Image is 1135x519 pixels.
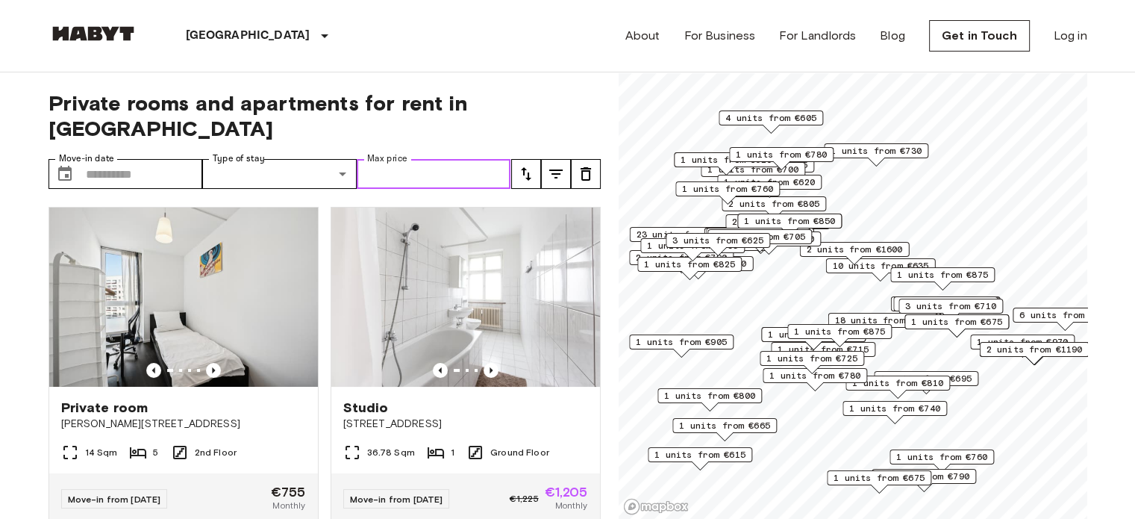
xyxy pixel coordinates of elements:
[849,402,940,415] span: 1 units from €740
[49,26,138,41] img: Habyt
[490,446,549,459] span: Ground Floor
[49,90,601,141] span: Private rooms and apartments for rent in [GEOGRAPHIC_DATA]
[636,228,732,241] span: 23 units from €655
[737,214,842,237] div: Map marker
[736,148,827,161] span: 1 units from €780
[929,20,1030,52] a: Get in Touch
[701,162,805,185] div: Map marker
[905,299,996,313] span: 3 units from €710
[845,376,950,399] div: Map marker
[716,231,821,255] div: Map marker
[766,352,857,365] span: 1 units from €725
[880,27,905,45] a: Blog
[706,228,810,251] div: Map marker
[763,368,867,391] div: Map marker
[666,233,770,256] div: Map marker
[1054,27,1087,45] a: Log in
[629,227,739,250] div: Map marker
[828,313,937,336] div: Map marker
[146,363,161,378] button: Previous image
[433,363,448,378] button: Previous image
[679,419,770,432] span: 1 units from €665
[554,499,587,512] span: Monthly
[874,371,978,394] div: Map marker
[367,152,407,165] label: Max price
[510,492,539,506] span: €1,225
[760,351,864,374] div: Map marker
[911,315,1002,329] span: 1 units from €675
[832,259,928,273] span: 10 units from €635
[636,251,727,264] span: 2 units from €790
[484,363,498,378] button: Previous image
[768,328,859,341] span: 1 units from €835
[704,228,813,251] div: Map marker
[451,446,454,459] span: 1
[778,343,869,356] span: 1 units from €715
[827,470,931,494] div: Map marker
[186,27,310,45] p: [GEOGRAPHIC_DATA]
[1013,308,1117,331] div: Map marker
[979,342,1089,365] div: Map marker
[541,159,571,189] button: tune
[824,143,928,167] div: Map marker
[713,229,804,242] span: 3 units from €655
[511,159,541,189] button: tune
[643,256,753,279] div: Map marker
[771,342,875,365] div: Map marker
[799,242,909,265] div: Map marker
[723,232,814,246] span: 2 units from €760
[213,152,265,165] label: Type of stay
[625,27,660,45] a: About
[806,243,902,256] span: 2 units from €1600
[623,498,689,515] a: Mapbox logo
[648,447,752,470] div: Map marker
[61,417,306,432] span: [PERSON_NAME][STREET_ADDRESS]
[343,417,588,432] span: [STREET_ADDRESS]
[769,369,860,382] span: 1 units from €780
[644,258,735,271] span: 1 units from €825
[664,389,755,403] span: 1 units from €800
[787,324,892,347] div: Map marker
[834,471,925,485] span: 1 units from €675
[59,152,114,165] label: Move-in date
[904,314,1009,338] div: Map marker
[684,27,755,45] a: For Business
[571,159,601,189] button: tune
[725,214,830,237] div: Map marker
[637,257,742,280] div: Map marker
[68,494,161,505] span: Move-in from [DATE]
[50,159,80,189] button: Choose date
[986,343,1082,356] span: 2 units from €1190
[890,267,995,290] div: Map marker
[331,208,600,387] img: Marketing picture of unit DE-01-030-001-01H
[545,485,588,499] span: €1,205
[647,239,738,252] span: 1 units from €895
[636,335,727,349] span: 1 units from €905
[779,27,856,45] a: For Landlords
[890,296,1000,320] div: Map marker
[825,258,935,282] div: Map marker
[794,325,885,338] span: 1 units from €875
[761,327,866,350] div: Map marker
[640,238,745,261] div: Map marker
[729,147,834,170] div: Map marker
[834,314,931,327] span: 18 units from €720
[650,257,746,270] span: 1 units from €1200
[682,182,773,196] span: 1 units from €760
[893,296,998,320] div: Map marker
[725,111,816,125] span: 4 units from €605
[1019,308,1110,322] span: 6 units from €645
[367,446,415,459] span: 36.78 Sqm
[629,250,734,273] div: Map marker
[852,376,943,390] span: 1 units from €810
[674,152,778,175] div: Map marker
[970,335,1075,358] div: Map marker
[881,372,972,385] span: 1 units from €695
[672,234,763,247] span: 3 units from €625
[271,485,306,499] span: €755
[85,446,118,459] span: 14 Sqm
[153,446,158,459] span: 5
[717,175,822,198] div: Map marker
[675,181,780,205] div: Map marker
[657,388,762,411] div: Map marker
